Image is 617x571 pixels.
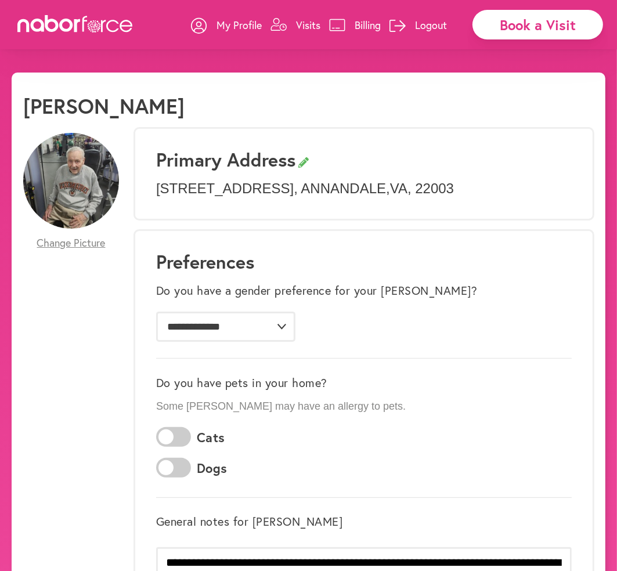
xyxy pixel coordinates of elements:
[191,8,262,42] a: My Profile
[217,18,262,32] p: My Profile
[37,237,106,250] span: Change Picture
[156,376,327,390] label: Do you have pets in your home?
[329,8,381,42] a: Billing
[270,8,320,42] a: Visits
[472,10,603,39] div: Book a Visit
[415,18,447,32] p: Logout
[296,18,320,32] p: Visits
[156,251,572,273] h1: Preferences
[156,515,343,529] label: General notes for [PERSON_NAME]
[156,284,478,298] label: Do you have a gender preference for your [PERSON_NAME]?
[156,180,572,197] p: [STREET_ADDRESS] , ANNANDALE , VA , 22003
[197,430,225,445] label: Cats
[23,133,119,229] img: Z4OolGcHSWeCbCZOLmLi
[197,461,228,476] label: Dogs
[389,8,447,42] a: Logout
[355,18,381,32] p: Billing
[23,93,185,118] h1: [PERSON_NAME]
[156,400,572,413] p: Some [PERSON_NAME] may have an allergy to pets.
[156,149,572,171] h3: Primary Address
